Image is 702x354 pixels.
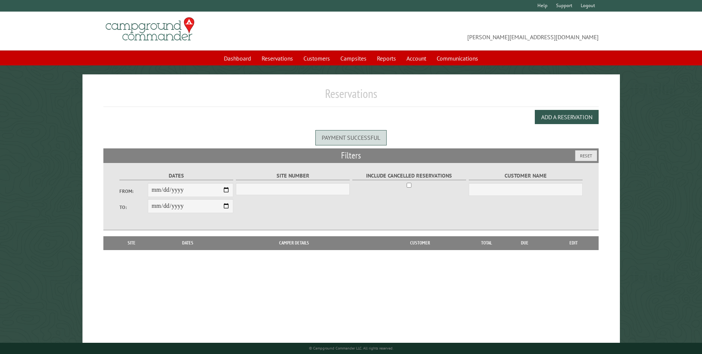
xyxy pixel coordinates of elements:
a: Customers [299,51,334,65]
h2: Filters [103,148,599,163]
th: Site [107,236,156,250]
a: Account [402,51,431,65]
div: Payment successful [315,130,387,145]
a: Communications [432,51,483,65]
th: Total [471,236,501,250]
label: From: [119,188,148,195]
small: © Campground Commander LLC. All rights reserved. [309,346,393,351]
span: [PERSON_NAME][EMAIL_ADDRESS][DOMAIN_NAME] [351,21,599,41]
label: Include Cancelled Reservations [352,172,467,180]
th: Customer [368,236,471,250]
label: Dates [119,172,234,180]
label: Site Number [236,172,350,180]
button: Reset [575,150,597,161]
a: Dashboard [219,51,256,65]
a: Reports [372,51,400,65]
a: Campsites [336,51,371,65]
label: To: [119,204,148,211]
a: Reservations [257,51,297,65]
th: Edit [548,236,599,250]
th: Dates [156,236,219,250]
button: Add a Reservation [535,110,599,124]
th: Camper Details [220,236,369,250]
th: Due [501,236,548,250]
label: Customer Name [469,172,583,180]
h1: Reservations [103,86,599,107]
img: Campground Commander [103,15,197,44]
